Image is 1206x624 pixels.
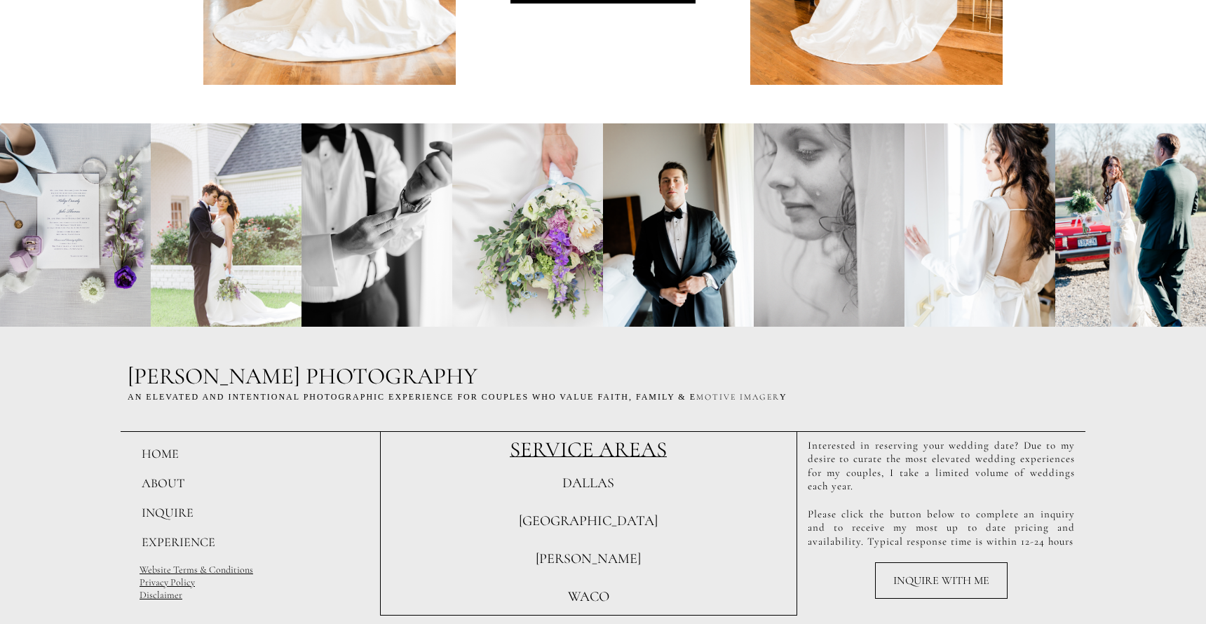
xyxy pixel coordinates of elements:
[128,392,1078,403] h2: An elevated AND intentional Photographic Experience for Couples WHO VALUE F AMILY & e y
[140,589,182,601] a: Disclaimer
[518,550,658,567] a: TYLER
[808,508,1075,549] h2: Please click the button below to complete an inquiry and to receive my most up to date pricing an...
[124,468,202,498] a: ABOUT
[696,392,780,402] span: motive imager
[603,392,641,402] span: AITh, F
[808,439,1075,494] h2: Interested in reserving your wedding date? Due to my desire to curate the most elevated wedding e...
[501,513,675,529] a: FORT WORTH
[893,574,989,588] span: INQUIRE WITH ME
[140,564,253,576] a: Website Terms & Conditions
[124,527,233,557] a: EXPERIENCE
[124,498,211,527] a: INQUIRE
[140,576,195,588] a: Privacy Policy
[142,534,215,550] span: EXPERIENCE
[124,439,196,468] a: HOME
[142,446,179,461] span: HOME
[562,475,614,491] span: DALLAS
[142,505,194,520] span: INQUIRE
[536,550,641,567] span: [PERSON_NAME]
[550,588,627,605] a: WACO
[519,513,658,529] span: [GEOGRAPHIC_DATA]
[545,475,632,491] a: DALLAS
[875,562,1008,599] a: INQUIRE WITH ME
[568,588,609,605] span: WACO
[128,362,477,390] span: [PERSON_NAME] PHOTOGRAPHY
[142,475,184,491] span: ABOUT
